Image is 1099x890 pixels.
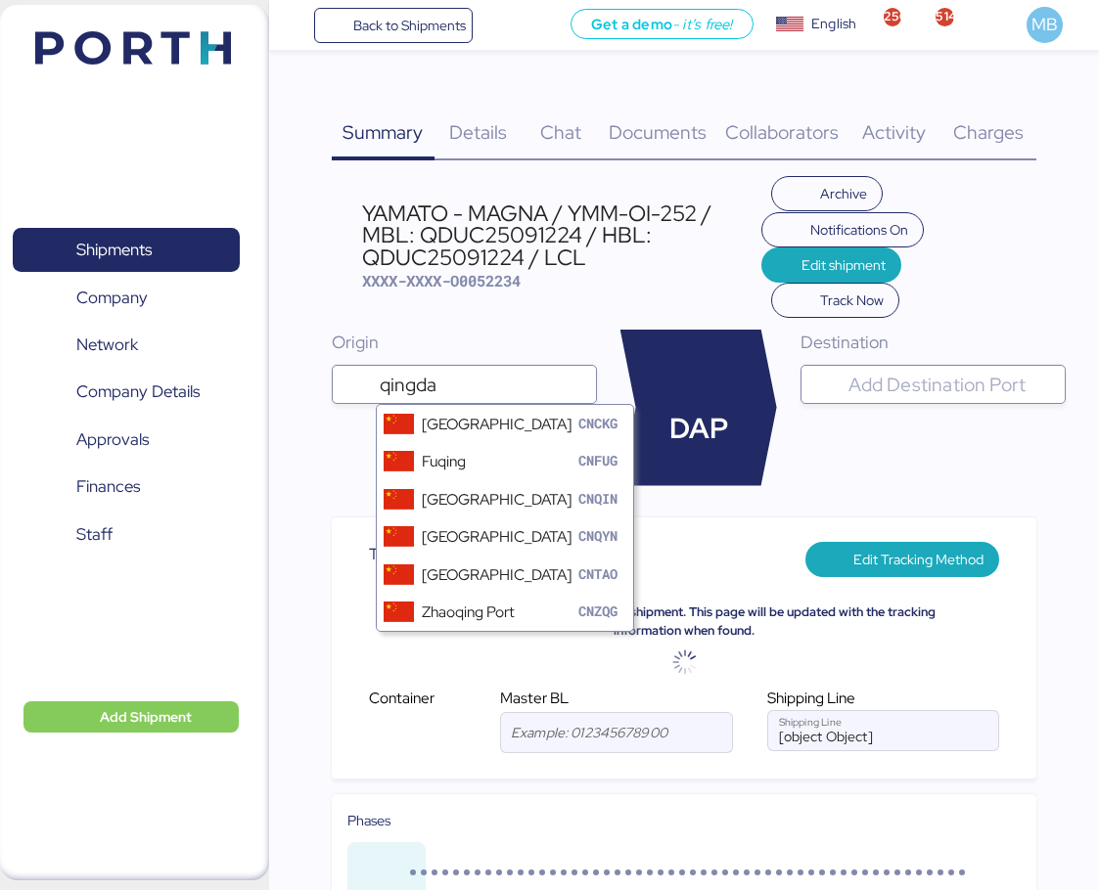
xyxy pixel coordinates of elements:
div: Fuqing [422,450,466,472]
div: Origin [332,330,597,355]
div: CNZQG [572,601,625,622]
div: CNCKG [572,414,625,434]
div: Zhaoqing Port [422,601,515,623]
button: Archive [771,176,883,211]
span: Archive [820,182,867,205]
button: Notifications On [761,212,924,247]
span: Summary [343,119,423,145]
span: Container [369,688,435,708]
span: Company Details [76,378,200,406]
span: Edit shipment [801,253,886,277]
button: Edit shipment [761,247,901,283]
span: Shipments [76,236,152,264]
a: Company Details [13,370,240,415]
span: Documents [609,119,707,145]
span: Add Shipment [100,705,192,729]
div: English [811,14,856,34]
div: We’re currently searching for your shipment. This page will be updated with the tracking informat... [343,590,1024,652]
span: Staff [76,520,113,549]
button: Track Now [771,283,899,318]
span: Edit Tracking Method [853,548,984,571]
a: Company [13,275,240,320]
a: Back to Shipments [314,8,474,43]
span: Master BL [500,688,569,708]
span: Network [76,331,138,359]
a: Finances [13,465,240,510]
a: Approvals [13,418,240,463]
div: YAMATO - MAGNA / YMM-OI-252 / MBL: QDUC25091224 / HBL: QDUC25091224 / LCL [362,202,761,268]
div: [GEOGRAPHIC_DATA] [422,413,572,435]
a: Staff [13,512,240,557]
span: XXXX-XXXX-O0052234 [362,271,521,290]
span: Finances [76,472,140,501]
span: Details [449,119,507,145]
input: Add Destination Port [845,373,1057,396]
span: Chat [540,119,581,145]
button: Menu [281,9,314,42]
span: Company [76,284,148,312]
div: CNQYN [572,526,625,547]
div: Destination [801,330,1066,355]
span: Notifications On [810,218,908,242]
input: Shipping Line [768,711,998,750]
span: Activity [862,119,926,145]
span: DAP [669,408,728,450]
span: Collaborators [725,119,839,145]
span: Charges [953,119,1024,145]
span: Track Now [820,289,884,312]
a: Shipments [13,228,240,273]
div: Shipping Line [767,687,999,709]
button: Edit Tracking Method [805,542,999,577]
span: MB [1031,12,1058,37]
button: Add Shipment [23,701,239,733]
a: Network [13,323,240,368]
div: CNTAO [572,564,625,585]
div: [GEOGRAPHIC_DATA] [422,563,572,586]
span: Tracking Method [369,542,485,567]
div: Phases [347,810,1022,831]
div: [GEOGRAPHIC_DATA] [422,525,572,548]
div: [GEOGRAPHIC_DATA] [422,488,572,511]
span: Back to Shipments [353,14,466,37]
div: CNQIN [572,489,625,510]
input: Example: 012345678900 [501,713,732,752]
input: Add Origin Port [376,373,588,396]
span: Approvals [76,425,149,454]
div: CNFUG [572,451,625,471]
